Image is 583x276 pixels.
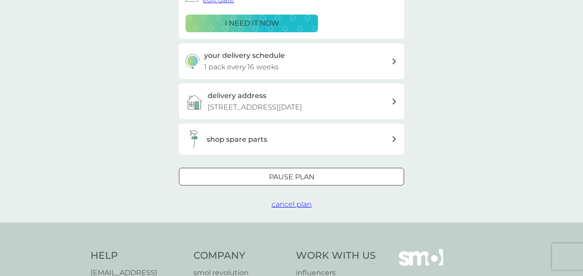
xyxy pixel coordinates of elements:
p: Pause plan [269,171,314,183]
button: cancel plan [272,199,312,210]
a: delivery address[STREET_ADDRESS][DATE] [179,83,404,119]
h3: delivery address [208,90,266,102]
p: [STREET_ADDRESS][DATE] [208,102,302,113]
button: your delivery schedule1 pack every 16 weeks [179,43,404,79]
button: shop spare parts [179,124,404,155]
p: i need it now [225,18,279,29]
button: i need it now [185,15,318,32]
h4: Help [91,249,185,263]
h3: your delivery schedule [204,50,285,61]
h3: shop spare parts [207,134,267,145]
p: 1 pack every 16 weeks [204,61,279,73]
button: Pause plan [179,168,404,185]
h4: Work With Us [296,249,376,263]
span: cancel plan [272,200,312,208]
h4: Company [193,249,288,263]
